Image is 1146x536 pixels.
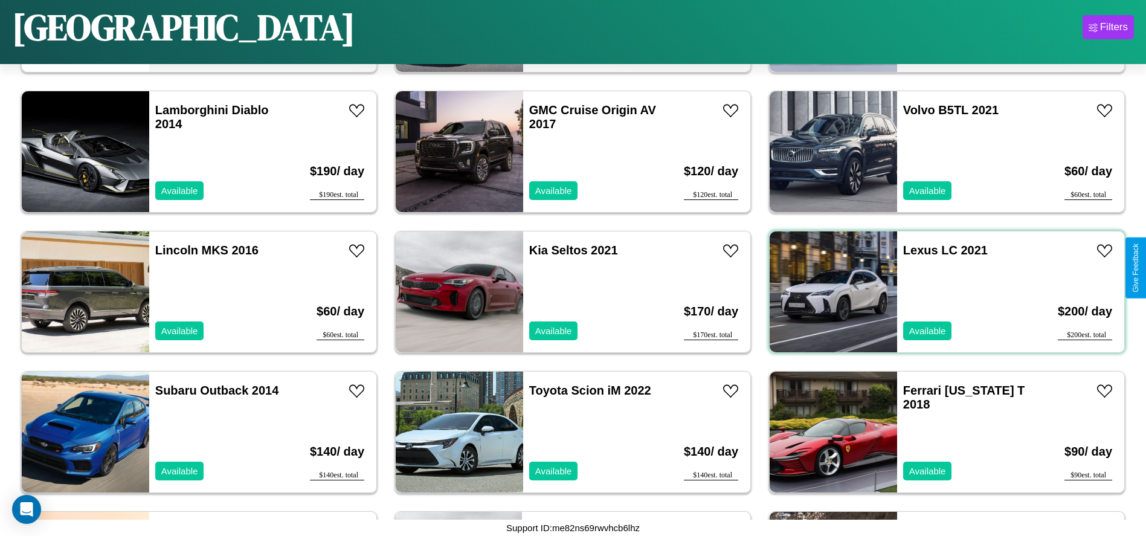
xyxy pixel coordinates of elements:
[1132,244,1140,292] div: Give Feedback
[506,520,640,536] p: Support ID: me82ns69rwvhcb6lhz
[310,471,364,480] div: $ 140 est. total
[1064,433,1112,471] h3: $ 90 / day
[1100,21,1128,33] div: Filters
[529,244,618,257] a: Kia Seltos 2021
[529,103,656,131] a: GMC Cruise Origin AV 2017
[1064,471,1112,480] div: $ 90 est. total
[1083,15,1134,39] button: Filters
[684,292,738,331] h3: $ 170 / day
[12,495,41,524] div: Open Intercom Messenger
[909,182,946,199] p: Available
[903,244,988,257] a: Lexus LC 2021
[684,190,738,200] div: $ 120 est. total
[1058,331,1112,340] div: $ 200 est. total
[684,152,738,190] h3: $ 120 / day
[161,463,198,479] p: Available
[909,463,946,479] p: Available
[317,331,364,340] div: $ 60 est. total
[310,433,364,471] h3: $ 140 / day
[155,244,259,257] a: Lincoln MKS 2016
[12,2,355,52] h1: [GEOGRAPHIC_DATA]
[161,323,198,339] p: Available
[310,190,364,200] div: $ 190 est. total
[317,292,364,331] h3: $ 60 / day
[535,463,572,479] p: Available
[684,433,738,471] h3: $ 140 / day
[1064,152,1112,190] h3: $ 60 / day
[909,323,946,339] p: Available
[529,384,651,397] a: Toyota Scion iM 2022
[535,182,572,199] p: Available
[903,384,1025,411] a: Ferrari [US_STATE] T 2018
[155,103,269,131] a: Lamborghini Diablo 2014
[161,182,198,199] p: Available
[1058,292,1112,331] h3: $ 200 / day
[684,331,738,340] div: $ 170 est. total
[155,384,279,397] a: Subaru Outback 2014
[535,323,572,339] p: Available
[1064,190,1112,200] div: $ 60 est. total
[684,471,738,480] div: $ 140 est. total
[903,103,999,117] a: Volvo B5TL 2021
[310,152,364,190] h3: $ 190 / day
